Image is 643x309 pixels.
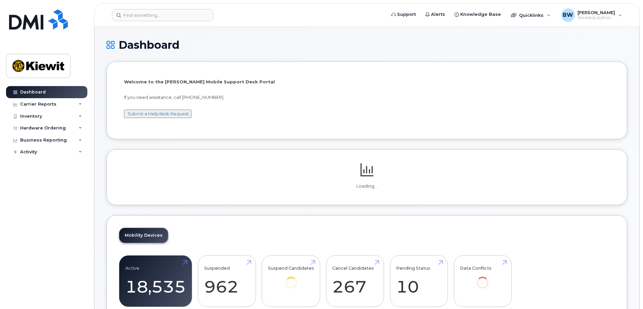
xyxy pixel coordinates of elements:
h1: Dashboard [106,39,627,51]
a: Pending Status 10 [396,259,441,303]
a: Suspended 962 [204,259,250,303]
p: Loading... [119,183,615,189]
p: Welcome to the [PERSON_NAME] Mobile Support Desk Portal [124,79,610,85]
a: Cancel Candidates 267 [332,259,378,303]
button: Submit a Helpdesk Request [124,110,191,118]
a: Mobility Devices [119,228,168,243]
p: If you need assistance, call [PHONE_NUMBER] [124,94,610,101]
a: Active 18,535 [125,259,186,303]
a: Data Conflicts [460,259,505,298]
a: Suspend Candidates [268,259,314,298]
a: Submit a Helpdesk Request [128,111,189,116]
